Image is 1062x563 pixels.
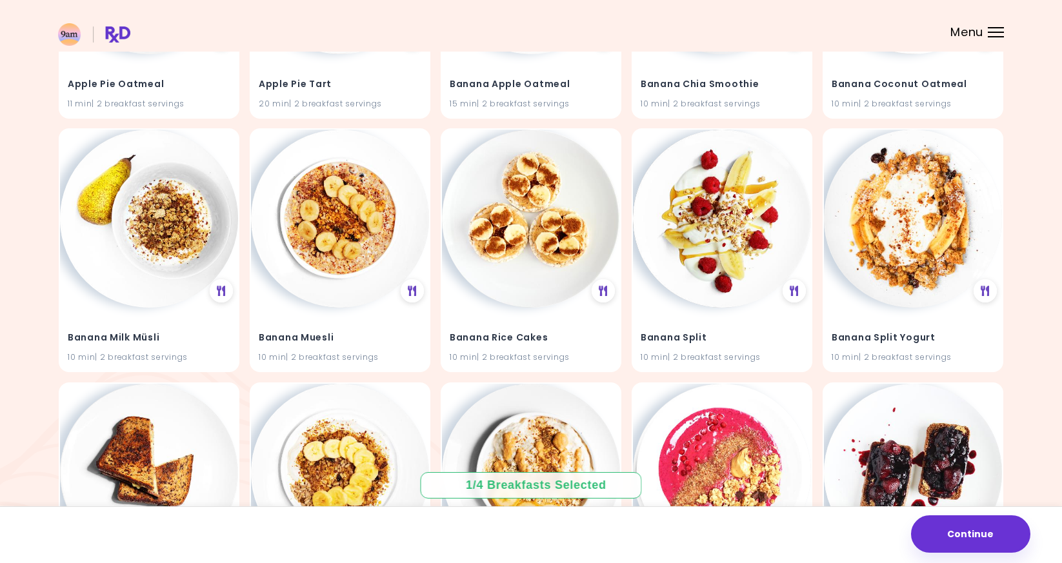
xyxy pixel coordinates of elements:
h4: Banana Chia Smoothie [641,74,803,94]
span: Menu [950,26,983,38]
h4: Apple Pie Tart [259,74,421,94]
div: See Meal Plan [974,280,997,303]
img: RxDiet [58,23,130,46]
button: Continue [911,515,1030,553]
div: 10 min | 2 breakfast servings [68,351,230,363]
div: 1 / 4 Breakfasts Selected [466,477,596,493]
div: 20 min | 2 breakfast servings [259,97,421,109]
h4: Banana Rice Cakes [450,328,612,348]
h4: Apple Pie Oatmeal [68,74,230,94]
div: 10 min | 2 breakfast servings [641,351,803,363]
div: 10 min | 2 breakfast servings [641,97,803,109]
div: See Meal Plan [592,280,615,303]
div: 11 min | 2 breakfast servings [68,97,230,109]
h4: Banana Split [641,328,803,348]
div: See Meal Plan [210,280,233,303]
div: 10 min | 2 breakfast servings [450,351,612,363]
h4: Banana Coconut Oatmeal [832,74,994,94]
div: 10 min | 2 breakfast servings [259,351,421,363]
div: See Meal Plan [783,280,806,303]
div: See Meal Plan [401,280,424,303]
div: 10 min | 2 breakfast servings [832,97,994,109]
h4: Banana Milk Müsli [68,328,230,348]
h4: Banana Apple Oatmeal [450,74,612,94]
div: 15 min | 2 breakfast servings [450,97,612,109]
h4: Banana Muesli [259,328,421,348]
h4: Banana Split Yogurt [832,328,994,348]
div: 10 min | 2 breakfast servings [832,351,994,363]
